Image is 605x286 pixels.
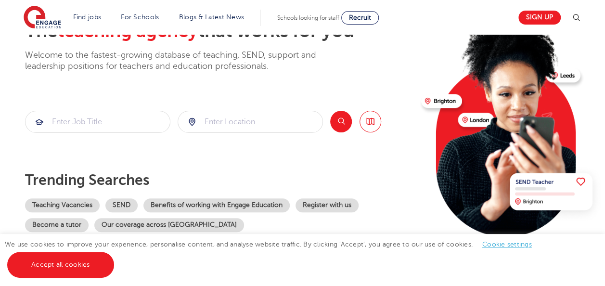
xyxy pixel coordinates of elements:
[482,241,532,248] a: Cookie settings
[121,13,159,21] a: For Schools
[25,50,343,72] p: Welcome to the fastest-growing database of teaching, SEND, support and leadership positions for t...
[277,14,339,21] span: Schools looking for staff
[178,111,322,132] input: Submit
[26,111,170,132] input: Submit
[105,198,138,212] a: SEND
[296,198,359,212] a: Register with us
[178,111,323,133] div: Submit
[518,11,561,25] a: Sign up
[25,111,170,133] div: Submit
[73,13,102,21] a: Find jobs
[25,171,413,189] p: Trending searches
[341,11,379,25] a: Recruit
[5,241,541,268] span: We use cookies to improve your experience, personalise content, and analyse website traffic. By c...
[24,6,61,30] img: Engage Education
[7,252,114,278] a: Accept all cookies
[349,14,371,21] span: Recruit
[25,218,89,232] a: Become a tutor
[179,13,245,21] a: Blogs & Latest News
[143,198,290,212] a: Benefits of working with Engage Education
[25,198,100,212] a: Teaching Vacancies
[94,218,244,232] a: Our coverage across [GEOGRAPHIC_DATA]
[330,111,352,132] button: Search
